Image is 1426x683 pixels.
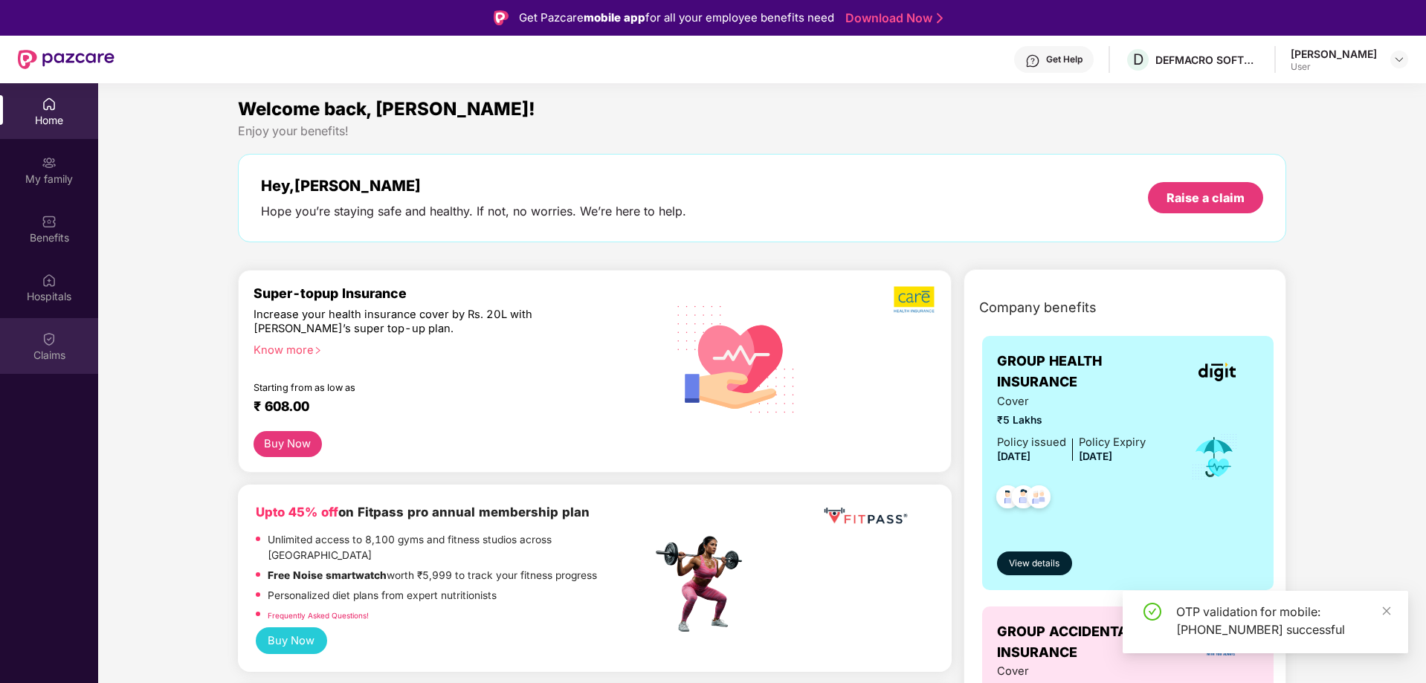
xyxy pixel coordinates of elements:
[1381,606,1392,616] span: close
[268,569,387,581] strong: Free Noise smartwatch
[42,155,57,170] img: svg+xml;base64,PHN2ZyB3aWR0aD0iMjAiIGhlaWdodD0iMjAiIHZpZXdCb3g9IjAgMCAyMCAyMCIgZmlsbD0ibm9uZSIgeG...
[256,505,338,519] b: Upto 45% off
[997,434,1066,451] div: Policy issued
[494,10,509,25] img: Logo
[254,285,652,301] div: Super-topup Insurance
[519,9,834,27] div: Get Pazcare for all your employee benefits need
[1176,603,1390,638] div: OTP validation for mobile: [PHONE_NUMBER] successful
[1025,54,1040,68] img: svg+xml;base64,PHN2ZyBpZD0iSGVscC0zMngzMiIgeG1sbnM9Imh0dHA6Ly93d3cudzMub3JnLzIwMDAvc3ZnIiB3aWR0aD...
[254,308,587,337] div: Increase your health insurance cover by Rs. 20L with [PERSON_NAME]’s super top-up plan.
[584,10,645,25] strong: mobile app
[1009,557,1059,571] span: View details
[979,297,1097,318] span: Company benefits
[261,204,686,219] div: Hope you’re staying safe and healthy. If not, no worries. We’re here to help.
[1291,61,1377,73] div: User
[1393,54,1405,65] img: svg+xml;base64,PHN2ZyBpZD0iRHJvcGRvd24tMzJ4MzIiIHhtbG5zPSJodHRwOi8vd3d3LnczLm9yZy8yMDAwL3N2ZyIgd2...
[42,214,57,229] img: svg+xml;base64,PHN2ZyBpZD0iQmVuZWZpdHMiIHhtbG5zPSJodHRwOi8vd3d3LnczLm9yZy8yMDAwL3N2ZyIgd2lkdGg9Ij...
[256,505,590,519] b: on Fitpass pro annual membership plan
[1198,363,1236,381] img: insurerLogo
[651,532,755,636] img: fpp.png
[254,431,322,457] button: Buy Now
[238,98,535,120] span: Welcome back, [PERSON_NAME]!
[997,351,1175,393] span: GROUP HEALTH INSURANCE
[1167,190,1245,206] div: Raise a claim
[254,382,589,392] div: Starting from as low as
[997,621,1183,664] span: GROUP ACCIDENTAL INSURANCE
[268,568,597,584] p: worth ₹5,999 to track your fitness progress
[254,398,637,416] div: ₹ 608.00
[268,588,497,604] p: Personalized diet plans from expert nutritionists
[997,551,1072,575] button: View details
[997,663,1146,680] span: Cover
[1133,51,1143,68] span: D
[254,343,643,354] div: Know more
[1079,450,1112,462] span: [DATE]
[268,532,651,564] p: Unlimited access to 8,100 gyms and fitness studios across [GEOGRAPHIC_DATA]
[18,50,114,69] img: New Pazcare Logo
[990,481,1026,517] img: svg+xml;base64,PHN2ZyB4bWxucz0iaHR0cDovL3d3dy53My5vcmcvMjAwMC9zdmciIHdpZHRoPSI0OC45NDMiIGhlaWdodD...
[42,97,57,111] img: svg+xml;base64,PHN2ZyBpZD0iSG9tZSIgeG1sbnM9Imh0dHA6Ly93d3cudzMub3JnLzIwMDAvc3ZnIiB3aWR0aD0iMjAiIG...
[1046,54,1083,65] div: Get Help
[261,177,686,195] div: Hey, [PERSON_NAME]
[997,393,1146,410] span: Cover
[937,10,943,26] img: Stroke
[238,123,1287,139] div: Enjoy your benefits!
[268,611,369,620] a: Frequently Asked Questions!
[894,285,936,314] img: b5dec4f62d2307b9de63beb79f102df3.png
[997,450,1030,462] span: [DATE]
[1079,434,1146,451] div: Policy Expiry
[1005,481,1042,517] img: svg+xml;base64,PHN2ZyB4bWxucz0iaHR0cDovL3d3dy53My5vcmcvMjAwMC9zdmciIHdpZHRoPSI0OC45NDMiIGhlaWdodD...
[42,273,57,288] img: svg+xml;base64,PHN2ZyBpZD0iSG9zcGl0YWxzIiB4bWxucz0iaHR0cDovL3d3dy53My5vcmcvMjAwMC9zdmciIHdpZHRoPS...
[1143,603,1161,621] span: check-circle
[42,331,57,346] img: svg+xml;base64,PHN2ZyBpZD0iQ2xhaW0iIHhtbG5zPSJodHRwOi8vd3d3LnczLm9yZy8yMDAwL3N2ZyIgd2lkdGg9IjIwIi...
[821,502,910,530] img: fppp.png
[256,627,327,655] button: Buy Now
[1291,47,1377,61] div: [PERSON_NAME]
[1021,481,1057,517] img: svg+xml;base64,PHN2ZyB4bWxucz0iaHR0cDovL3d3dy53My5vcmcvMjAwMC9zdmciIHdpZHRoPSI0OC45NDMiIGhlaWdodD...
[845,10,938,26] a: Download Now
[997,412,1146,429] span: ₹5 Lakhs
[314,346,322,355] span: right
[665,286,807,430] img: svg+xml;base64,PHN2ZyB4bWxucz0iaHR0cDovL3d3dy53My5vcmcvMjAwMC9zdmciIHhtbG5zOnhsaW5rPSJodHRwOi8vd3...
[1155,53,1259,67] div: DEFMACRO SOFTWARE PRIVATE LIMITED
[1190,433,1239,482] img: icon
